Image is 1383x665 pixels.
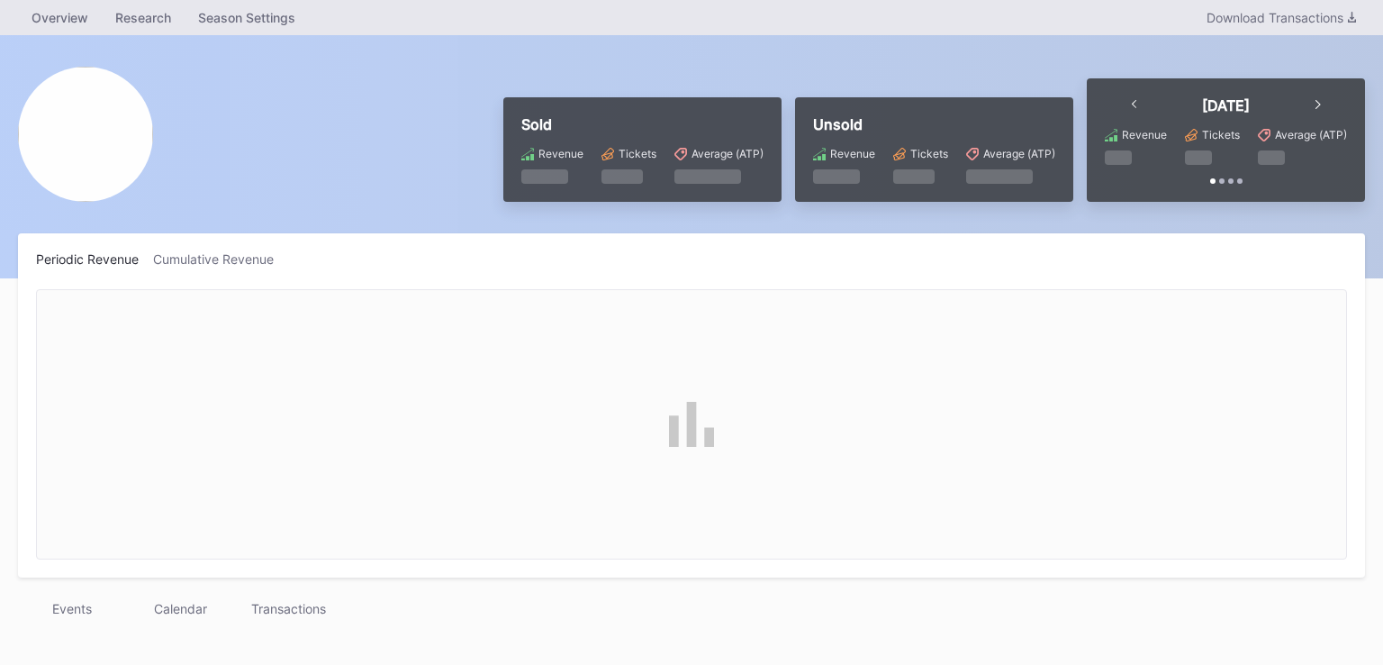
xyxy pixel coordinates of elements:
a: Overview [18,5,102,31]
div: Average (ATP) [983,147,1055,160]
div: Download Transactions [1207,10,1356,25]
div: Average (ATP) [691,147,764,160]
div: Unsold [813,115,1055,133]
div: Calendar [126,596,234,622]
div: Revenue [1122,128,1167,141]
a: Season Settings [185,5,309,31]
button: Download Transactions [1198,5,1365,30]
div: Events [18,596,126,622]
div: [DATE] [1202,96,1250,114]
div: Average (ATP) [1275,128,1347,141]
div: Revenue [538,147,583,160]
div: Transactions [234,596,342,622]
a: Research [102,5,185,31]
div: Cumulative Revenue [153,251,288,267]
div: Tickets [619,147,656,160]
div: Tickets [910,147,948,160]
div: Tickets [1202,128,1240,141]
div: Revenue [830,147,875,160]
div: Periodic Revenue [36,251,153,267]
div: Sold [521,115,764,133]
